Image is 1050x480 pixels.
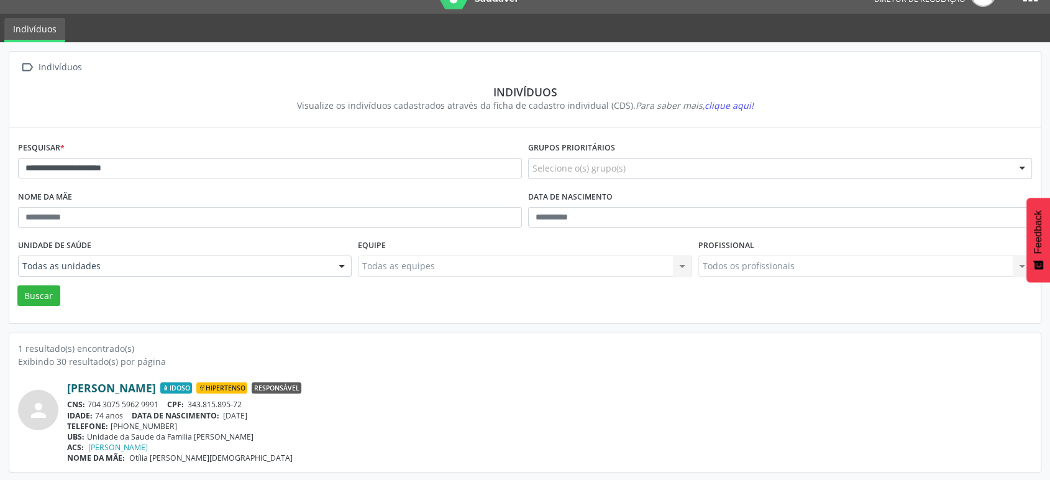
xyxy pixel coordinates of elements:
[358,236,386,256] label: Equipe
[160,382,192,394] span: Idoso
[528,188,613,207] label: Data de nascimento
[188,399,242,410] span: 343.815.895-72
[18,355,1032,368] div: Exibindo 30 resultado(s) por página
[528,139,615,158] label: Grupos prioritários
[67,381,156,395] a: [PERSON_NAME]
[1026,198,1050,282] button: Feedback - Mostrar pesquisa
[167,399,184,410] span: CPF:
[18,58,84,76] a:  Indivíduos
[132,410,219,421] span: DATA DE NASCIMENTO:
[67,453,125,463] span: NOME DA MÃE:
[67,442,84,453] span: ACS:
[67,421,108,432] span: TELEFONE:
[4,18,65,42] a: Indivíduos
[67,421,1032,432] div: [PHONE_NUMBER]
[252,382,301,394] span: Responsável
[18,188,72,207] label: Nome da mãe
[18,58,36,76] i: 
[67,432,84,442] span: UBS:
[17,285,60,307] button: Buscar
[18,236,91,256] label: Unidade de saúde
[18,342,1032,355] div: 1 resultado(s) encontrado(s)
[67,432,1032,442] div: Unidade da Saude da Familia [PERSON_NAME]
[223,410,247,421] span: [DATE]
[22,260,326,272] span: Todas as unidades
[705,99,754,111] span: clique aqui!
[67,410,1032,421] div: 74 anos
[67,399,85,410] span: CNS:
[636,99,754,111] i: Para saber mais,
[27,399,50,422] i: person
[196,382,247,394] span: Hipertenso
[698,236,754,256] label: Profissional
[88,442,148,453] a: [PERSON_NAME]
[1033,210,1044,254] span: Feedback
[67,410,93,421] span: IDADE:
[27,85,1023,99] div: Indivíduos
[129,453,293,463] span: Otília [PERSON_NAME][DEMOGRAPHIC_DATA]
[67,399,1032,410] div: 704 3075 5962 9991
[532,162,626,175] span: Selecione o(s) grupo(s)
[36,58,84,76] div: Indivíduos
[18,139,65,158] label: Pesquisar
[27,99,1023,112] div: Visualize os indivíduos cadastrados através da ficha de cadastro individual (CDS).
